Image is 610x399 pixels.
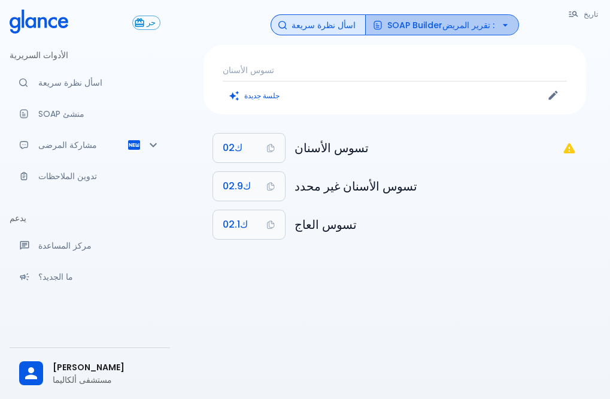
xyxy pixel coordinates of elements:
[223,141,242,155] font: ك02
[10,212,26,224] font: يدعم
[295,178,417,195] font: تسوس الأسنان غير محدد
[387,19,442,31] font: SOAP Builder
[295,140,369,156] font: تسوس الأسنان
[10,232,170,259] a: احصل على المساعدة من فريق الدعم لدينا
[38,139,97,151] font: مشاركة المرضى
[584,9,598,19] font: تاريخ
[53,374,112,386] font: مستشفى ألكاليما
[292,19,356,31] font: اسأل نظرة سريعة
[562,5,605,23] button: تاريخ
[295,177,576,196] h6: تسوس الأسنان، غير محدد
[244,91,280,101] font: جلسة جديدة
[562,141,576,155] svg: K02: ليس رمزًا قابلاً للفوترة
[544,86,562,104] button: يحرر
[213,172,285,201] button: نسخ الكود K02.9 إلى الحافظة
[38,170,97,182] font: تدوين الملاحظات
[271,14,366,35] button: اسأل نظرة سريعة
[53,361,125,373] font: [PERSON_NAME]
[10,132,170,158] div: تقارير المرضى والإحالات
[295,215,576,234] h6: تسوس العاج
[132,16,170,30] a: انقر لعرض اشتراكك أو تغييره
[147,17,156,28] font: حر
[213,134,285,162] button: نسخ الكود K02 إلى الحافظة
[132,16,160,30] button: حر
[223,86,287,104] button: مسح جميع المدخلات والنتائج.
[10,313,37,325] font: إعدادات
[295,216,357,233] font: تسوس العاج
[10,101,170,127] a: Docugen: إنشاء وثائق سريرية في ثوانٍ
[213,210,285,239] button: نسخ الكود K02.1 إلى الحافظة
[223,64,274,76] font: تسوس الأسنان
[38,108,84,120] font: منشئ SOAP
[295,138,562,158] h6: تسوس الأسنان
[10,264,170,290] div: التحديثات الأخيرة وإصدارات الميزات
[10,353,170,394] div: [PERSON_NAME]مستشفى ألكاليما
[38,77,102,89] font: اسأل نظرة سريعة
[10,163,170,189] a: تدوين الملاحظات المتقدم
[365,14,519,35] button: SOAP Builder : تقرير المريض
[223,179,251,193] font: ك02.9
[38,240,92,252] font: مركز المساعدة
[10,69,170,96] a: Moramiz: ابحث عن رموز ICD10AM على الفور
[442,19,494,31] font: : تقرير المريض
[10,49,68,61] font: الأدوات السريرية
[38,271,73,283] font: ما الجديد؟
[223,217,248,231] font: ك02.1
